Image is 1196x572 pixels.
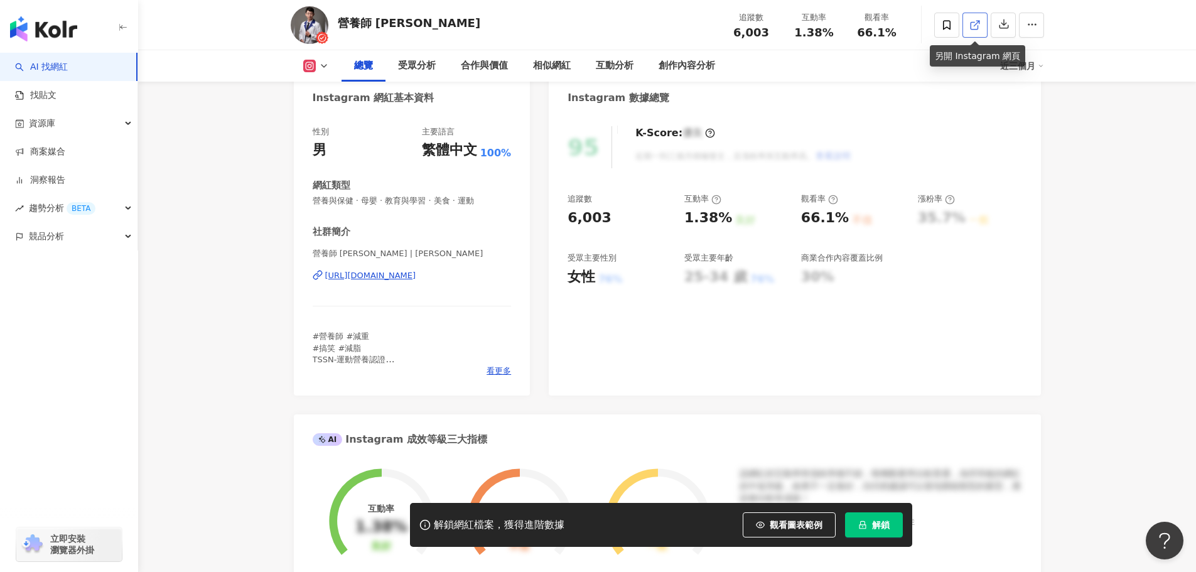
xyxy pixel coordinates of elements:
[29,222,64,251] span: 競品分析
[635,126,715,140] div: K-Score :
[15,89,57,102] a: 找貼文
[313,332,465,444] span: #營養師 #減重 #搞笑 #減脂 TSSN-運動營養認證 台灣運動保健學會-整合伸展專家 中華民國運動學會-健身教練 台灣體適能協會-B級教練 _ 講座 減重 諮詢 合作 邀約 📫[EMAIL_...
[853,11,901,24] div: 觀看率
[743,512,836,537] button: 觀看圖表範例
[801,193,838,205] div: 觀看率
[313,91,434,105] div: Instagram 網紅基本資料
[857,26,896,39] span: 66.1%
[354,58,373,73] div: 總覽
[872,520,890,530] span: 解鎖
[801,208,849,228] div: 66.1%
[15,61,68,73] a: searchAI 找網紅
[684,252,733,264] div: 受眾主要年齡
[15,204,24,213] span: rise
[568,193,592,205] div: 追蹤數
[684,208,732,228] div: 1.38%
[480,146,511,160] span: 100%
[568,267,595,287] div: 女性
[313,433,487,446] div: Instagram 成效等級三大指標
[533,58,571,73] div: 相似網紅
[313,248,512,259] span: 營養師 [PERSON_NAME] | [PERSON_NAME]
[15,174,65,186] a: 洞察報告
[29,109,55,138] span: 資源庫
[291,6,328,44] img: KOL Avatar
[422,141,477,160] div: 繁體中文
[325,270,416,281] div: [URL][DOMAIN_NAME]
[313,195,512,207] span: 營養與保健 · 母嬰 · 教育與學習 · 美食 · 運動
[790,11,838,24] div: 互動率
[858,521,867,529] span: lock
[50,533,94,556] span: 立即安裝 瀏覽器外掛
[461,58,508,73] div: 合作與價值
[313,179,350,192] div: 網紅類型
[313,141,326,160] div: 男
[918,193,955,205] div: 漲粉率
[29,194,95,222] span: 趨勢分析
[770,520,822,530] span: 觀看圖表範例
[313,225,350,239] div: 社群簡介
[398,58,436,73] div: 受眾分析
[434,519,564,532] div: 解鎖網紅檔案，獲得進階數據
[10,16,77,41] img: logo
[568,208,611,228] div: 6,003
[15,146,65,158] a: 商案媒合
[20,534,45,554] img: chrome extension
[313,126,329,138] div: 性別
[313,433,343,446] div: AI
[313,270,512,281] a: [URL][DOMAIN_NAME]
[568,91,669,105] div: Instagram 數據總覽
[801,252,883,264] div: 商業合作內容覆蓋比例
[930,45,1025,67] div: 另開 Instagram 網頁
[568,252,617,264] div: 受眾主要性別
[16,527,122,561] a: chrome extension立即安裝 瀏覽器外掛
[659,58,715,73] div: 創作內容分析
[740,468,1022,505] div: 該網紅的互動率和漲粉率都不錯，唯獨觀看率比較普通，為同等級的網紅的中低等級，效果不一定會好，但仍然建議可以發包開箱類型的案型，應該會比較有成效！
[845,512,903,537] button: 解鎖
[733,26,769,39] span: 6,003
[684,193,721,205] div: 互動率
[596,58,633,73] div: 互動分析
[338,15,481,31] div: 營養師 [PERSON_NAME]
[728,11,775,24] div: 追蹤數
[422,126,455,138] div: 主要語言
[487,365,511,377] span: 看更多
[67,202,95,215] div: BETA
[794,26,833,39] span: 1.38%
